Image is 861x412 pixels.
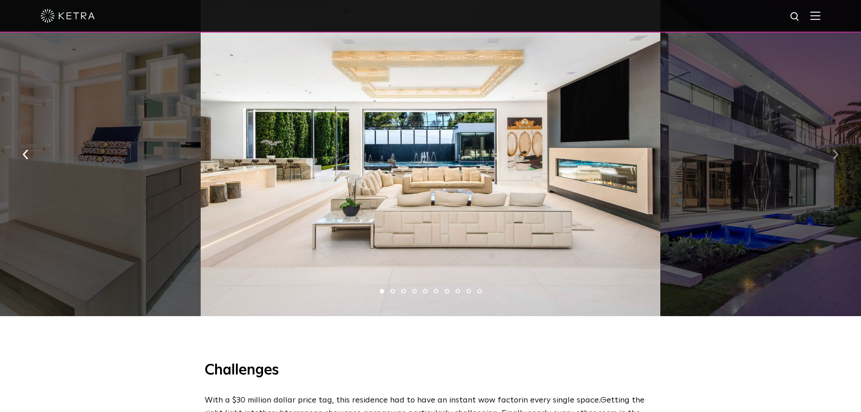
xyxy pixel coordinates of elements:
[23,149,28,159] img: arrow-left-black.svg
[833,149,838,159] img: arrow-right-black.svg
[248,396,435,404] span: million dollar price tag, this residence had to have
[205,361,657,380] h3: Challenges
[522,396,599,404] span: in every single space
[599,396,600,404] span: .
[438,396,522,404] span: an instant wow factor
[810,11,820,20] img: Hamburger%20Nav.svg
[790,11,801,23] img: search icon
[205,396,245,404] span: With a $30
[41,9,95,23] img: ketra-logo-2019-white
